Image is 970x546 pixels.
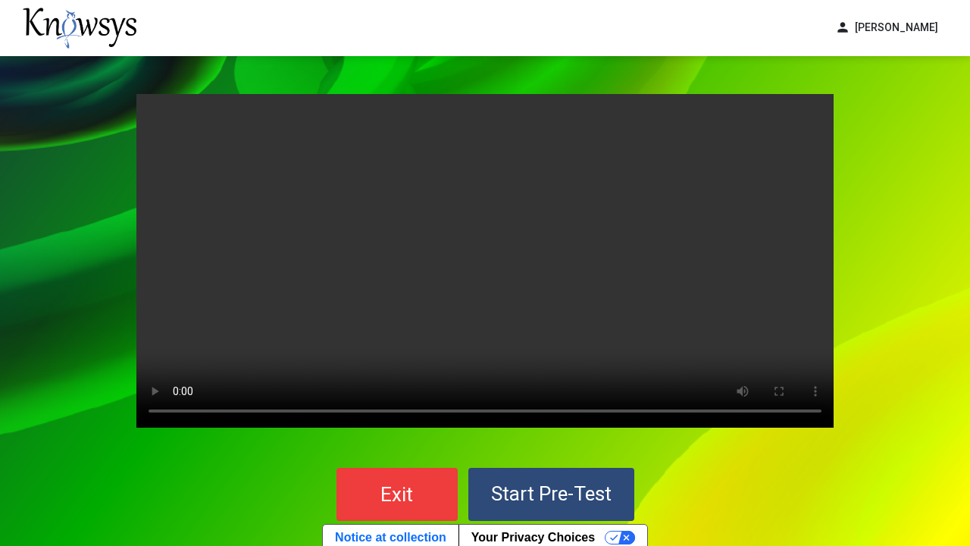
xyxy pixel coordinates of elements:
span: Exit [380,483,413,506]
span: Start Pre-Test [491,482,612,505]
button: Start Pre-Test [468,468,634,521]
video: Your browser does not support the video tag. [136,94,834,428]
img: knowsys-logo.png [23,8,136,49]
button: person[PERSON_NAME] [826,15,947,40]
button: Exit [336,468,458,521]
span: person [835,20,850,36]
